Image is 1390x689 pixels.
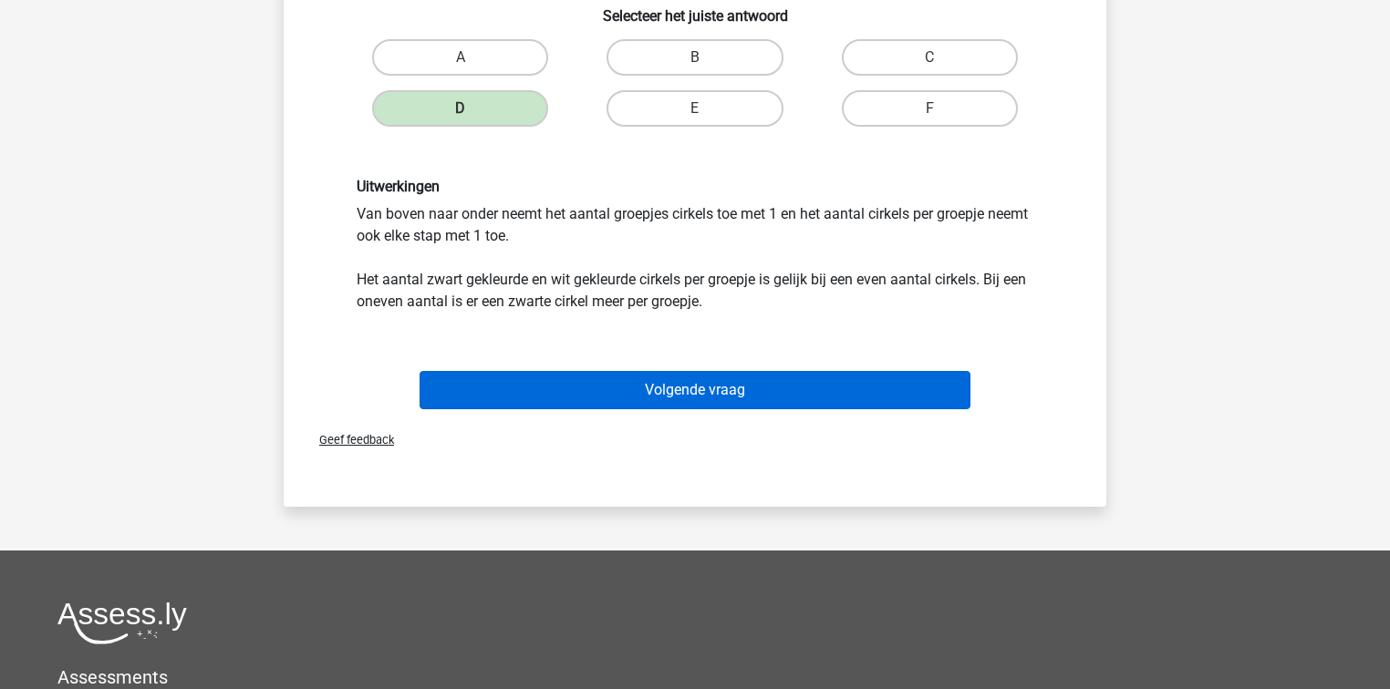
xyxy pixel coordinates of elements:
label: E [607,90,783,127]
button: Volgende vraag [420,371,971,409]
label: F [842,90,1018,127]
label: B [607,39,783,76]
span: Geef feedback [305,433,394,447]
div: Van boven naar onder neemt het aantal groepjes cirkels toe met 1 en het aantal cirkels per groepj... [343,178,1047,312]
img: Assessly logo [57,602,187,644]
h6: Uitwerkingen [357,178,1033,195]
label: C [842,39,1018,76]
label: D [372,90,548,127]
label: A [372,39,548,76]
h5: Assessments [57,666,1333,688]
